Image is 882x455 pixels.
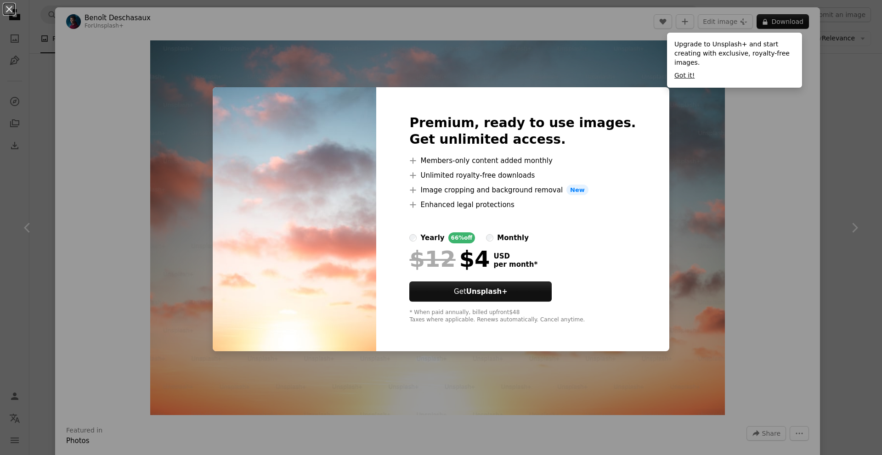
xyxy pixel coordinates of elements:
li: Unlimited royalty-free downloads [409,170,636,181]
li: Image cropping and background removal [409,185,636,196]
div: Upgrade to Unsplash+ and start creating with exclusive, royalty-free images. [667,33,802,88]
h2: Premium, ready to use images. Get unlimited access. [409,115,636,148]
button: Got it! [674,71,695,80]
span: USD [493,252,537,260]
input: yearly66%off [409,234,417,242]
strong: Unsplash+ [466,287,508,296]
button: GetUnsplash+ [409,281,552,302]
span: $12 [409,247,455,271]
span: New [566,185,588,196]
div: * When paid annually, billed upfront $48 Taxes where applicable. Renews automatically. Cancel any... [409,309,636,324]
div: $4 [409,247,490,271]
img: premium_photo-1668091148044-056cd744e64a [213,87,376,352]
div: yearly [420,232,444,243]
li: Enhanced legal protections [409,199,636,210]
li: Members-only content added monthly [409,155,636,166]
span: per month * [493,260,537,269]
div: monthly [497,232,529,243]
input: monthly [486,234,493,242]
div: 66% off [448,232,475,243]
